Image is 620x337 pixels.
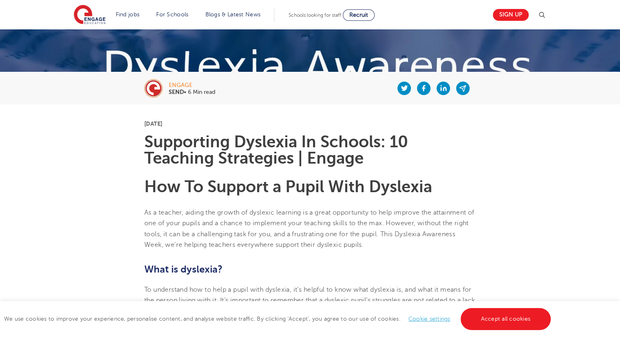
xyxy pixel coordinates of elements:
[408,316,450,322] a: Cookie settings
[144,209,474,248] span: As a teacher, aiding the growth of dyslexic learning is a great opportunity to help improve the a...
[205,11,261,18] a: Blogs & Latest News
[289,12,341,18] span: Schools looking for staff
[493,9,529,21] a: Sign up
[169,89,215,95] p: • 6 Min read
[4,316,553,322] span: We use cookies to improve your experience, personalise content, and analyse website traffic. By c...
[116,11,140,18] a: Find jobs
[156,11,188,18] a: For Schools
[169,89,184,95] b: SEND
[144,264,223,275] b: What is dyslexia?
[144,121,476,126] p: [DATE]
[169,82,215,88] div: engage
[74,5,106,25] img: Engage Education
[144,134,476,166] h1: Supporting Dyslexia In Schools: 10 Teaching Strategies | Engage
[144,286,475,315] span: To understand how to help a pupil with dyslexia, it’s helpful to know what dyslexia is, and what ...
[349,12,368,18] span: Recruit
[343,9,375,21] a: Recruit
[461,308,551,330] a: Accept all cookies
[144,177,432,196] b: How To Support a Pupil With Dyslexia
